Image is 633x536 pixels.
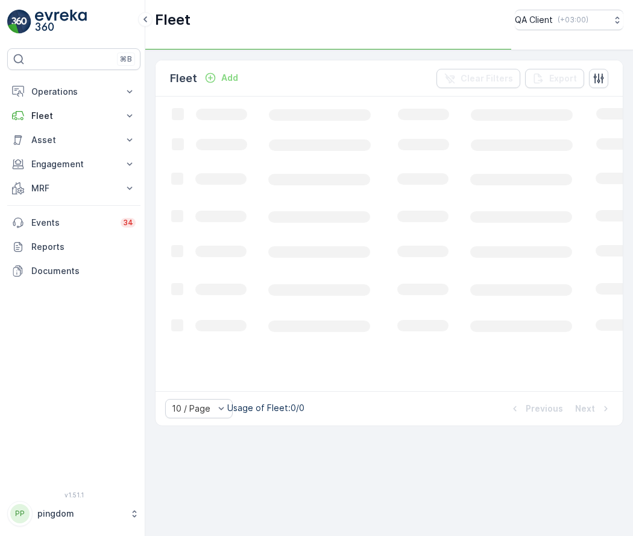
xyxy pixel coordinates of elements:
[525,69,584,88] button: Export
[558,15,588,25] p: ( +03:00 )
[575,403,595,415] p: Next
[7,259,140,283] a: Documents
[461,72,513,85] p: Clear Filters
[31,86,116,98] p: Operations
[120,54,132,64] p: ⌘B
[31,182,116,194] p: MRF
[123,218,133,228] p: 34
[7,491,140,499] span: v 1.51.1
[31,110,116,122] p: Fleet
[31,241,136,253] p: Reports
[10,504,30,523] div: PP
[549,72,577,85] p: Export
[7,501,140,526] button: PPpingdom
[7,211,140,235] a: Events34
[7,128,140,152] button: Asset
[515,14,553,26] p: QA Client
[31,134,116,146] p: Asset
[170,70,197,87] p: Fleet
[221,72,238,84] p: Add
[7,235,140,259] a: Reports
[37,508,124,520] p: pingdom
[574,401,613,416] button: Next
[515,10,623,30] button: QA Client(+03:00)
[35,10,87,34] img: logo_light-DOdMpM7g.png
[7,152,140,176] button: Engagement
[7,104,140,128] button: Fleet
[31,265,136,277] p: Documents
[31,217,113,229] p: Events
[200,71,243,85] button: Add
[436,69,520,88] button: Clear Filters
[7,176,140,200] button: MRF
[31,158,116,170] p: Engagement
[155,10,191,30] p: Fleet
[526,403,563,415] p: Previous
[7,10,31,34] img: logo
[508,401,564,416] button: Previous
[7,80,140,104] button: Operations
[227,402,304,414] p: Usage of Fleet : 0/0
